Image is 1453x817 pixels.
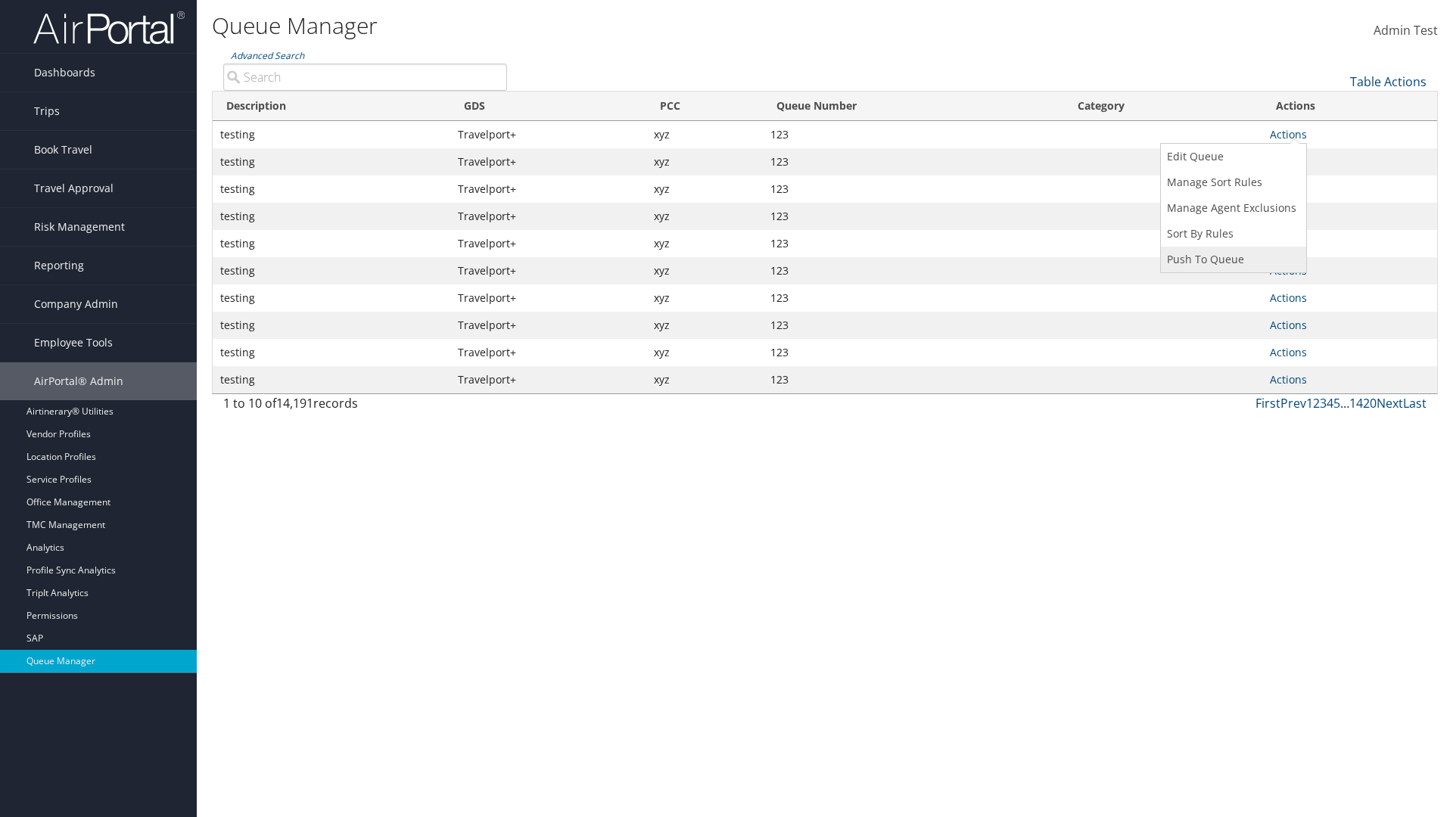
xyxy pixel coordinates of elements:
[34,54,95,92] span: Dashboards
[1270,318,1307,332] a: Actions
[646,339,763,366] td: xyz
[450,176,646,203] td: Travelport+
[763,230,1064,257] td: 123
[1161,169,1302,195] a: Manage Sort Rules
[763,92,1064,121] th: Queue Number: activate to sort column ascending
[1255,395,1280,412] a: First
[450,203,646,230] td: Travelport+
[1270,127,1307,141] a: Actions
[450,230,646,257] td: Travelport+
[763,257,1064,284] td: 123
[213,366,450,393] td: testing
[1270,372,1307,387] a: Actions
[1270,345,1307,359] a: Actions
[763,121,1064,148] td: 123
[34,247,84,284] span: Reporting
[450,121,646,148] td: Travelport+
[1306,395,1313,412] a: 1
[34,169,114,207] span: Travel Approval
[646,176,763,203] td: xyz
[223,394,507,420] div: 1 to 10 of records
[1374,8,1438,54] a: Admin Test
[646,121,763,148] td: xyz
[213,230,450,257] td: testing
[450,257,646,284] td: Travelport+
[1333,395,1340,412] a: 5
[1161,144,1302,169] a: Edit Queue
[450,284,646,312] td: Travelport+
[646,148,763,176] td: xyz
[223,64,507,91] input: Advanced Search
[1262,92,1437,121] th: Actions
[213,121,450,148] td: testing
[450,148,646,176] td: Travelport+
[1064,92,1262,121] th: Category: activate to sort column ascending
[1161,247,1302,272] a: Push To Queue
[34,285,118,323] span: Company Admin
[646,230,763,257] td: xyz
[34,208,125,246] span: Risk Management
[646,284,763,312] td: xyz
[34,362,123,400] span: AirPortal® Admin
[763,312,1064,339] td: 123
[1313,395,1320,412] a: 2
[1161,195,1302,221] a: Manage Agent Exclusions
[213,148,450,176] td: testing
[213,257,450,284] td: testing
[450,366,646,393] td: Travelport+
[1349,395,1377,412] a: 1420
[213,339,450,366] td: testing
[212,10,1029,42] h1: Queue Manager
[213,203,450,230] td: testing
[646,92,763,121] th: PCC: activate to sort column ascending
[34,92,60,130] span: Trips
[1377,395,1403,412] a: Next
[1327,395,1333,412] a: 4
[763,148,1064,176] td: 123
[646,366,763,393] td: xyz
[33,10,185,45] img: airportal-logo.png
[450,312,646,339] td: Travelport+
[34,131,92,169] span: Book Travel
[276,395,313,412] span: 14,191
[1270,290,1307,305] a: Actions
[34,324,113,362] span: Employee Tools
[1161,221,1302,247] a: Sort Using Queue's Rules
[450,339,646,366] td: Travelport+
[1374,22,1438,39] span: Admin Test
[231,49,304,62] a: Advanced Search
[213,312,450,339] td: testing
[213,176,450,203] td: testing
[763,366,1064,393] td: 123
[1403,395,1427,412] a: Last
[646,257,763,284] td: xyz
[646,312,763,339] td: xyz
[646,203,763,230] td: xyz
[1320,395,1327,412] a: 3
[763,203,1064,230] td: 123
[763,284,1064,312] td: 123
[450,92,646,121] th: GDS: activate to sort column ascending
[1340,395,1349,412] span: …
[763,176,1064,203] td: 123
[213,92,450,121] th: Description: activate to sort column ascending
[1350,73,1427,90] a: Table Actions
[1280,395,1306,412] a: Prev
[763,339,1064,366] td: 123
[213,284,450,312] td: testing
